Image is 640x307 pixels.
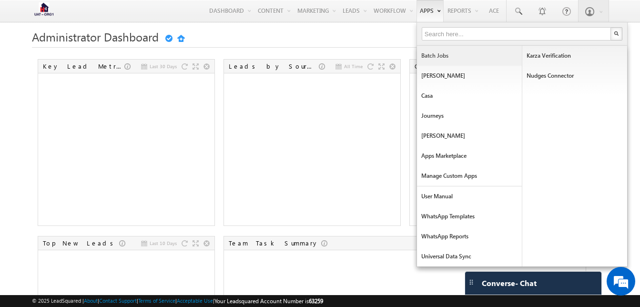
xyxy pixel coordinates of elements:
[344,62,363,71] span: All Time
[417,166,522,186] a: Manage Custom Apps
[32,297,323,306] span: © 2025 LeadSquared | | | | |
[467,278,475,286] img: carter-drag
[43,62,124,71] div: Key Lead Metrics
[229,239,321,247] div: Team Task Summary
[150,62,177,71] span: Last 30 Days
[16,50,40,62] img: d_60004797649_company_0_60004797649
[43,239,119,247] div: Top New Leads
[150,239,177,247] span: Last 10 Days
[12,88,174,230] textarea: Type your message and hit 'Enter'
[156,5,179,28] div: Minimize live chat window
[417,66,522,86] a: [PERSON_NAME]
[32,2,56,19] img: Custom Logo
[417,206,522,226] a: WhatsApp Templates
[50,50,160,62] div: Chat with us now
[482,279,537,287] span: Converse - Chat
[522,66,627,86] a: Nudges Connector
[130,238,173,251] em: Start Chat
[417,126,522,146] a: [PERSON_NAME]
[309,297,323,305] span: 63259
[32,29,159,44] span: Administrator Dashboard
[522,46,627,66] a: Karza Verification
[417,146,522,166] a: Apps Marketplace
[417,106,522,126] a: Journeys
[614,31,619,36] img: Search
[417,86,522,106] a: Casa
[422,27,612,41] input: Search here...
[214,297,323,305] span: Your Leadsquared Account Number is
[84,297,98,304] a: About
[417,246,522,266] a: Universal Data Sync
[417,46,522,66] a: Batch Jobs
[417,186,522,206] a: User Manual
[229,62,319,71] div: Leads by Sources
[99,297,137,304] a: Contact Support
[138,297,175,304] a: Terms of Service
[415,62,530,71] div: Overall Lead Funnel
[177,297,213,304] a: Acceptable Use
[417,226,522,246] a: WhatsApp Reports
